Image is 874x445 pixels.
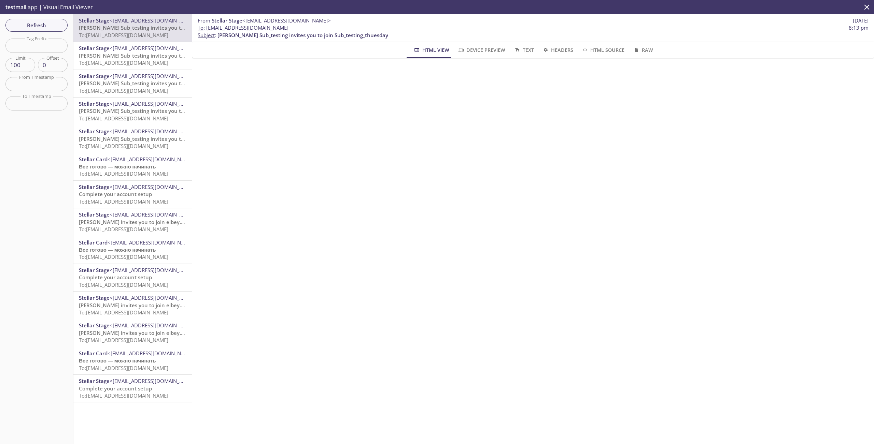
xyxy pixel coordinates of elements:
span: <[EMAIL_ADDRESS][DOMAIN_NAME]> [110,73,198,79]
span: <[EMAIL_ADDRESS][DOMAIN_NAME]> [110,294,198,301]
span: <[EMAIL_ADDRESS][DOMAIN_NAME]> [110,45,198,51]
span: Stellar Stage [79,322,110,329]
span: To: [EMAIL_ADDRESS][DOMAIN_NAME] [79,253,168,260]
div: Stellar Stage<[EMAIL_ADDRESS][DOMAIN_NAME]>[PERSON_NAME] invites you to join elbey.regressTo:[EMA... [73,208,192,236]
span: Stellar Stage [79,128,110,135]
span: <[EMAIL_ADDRESS][DOMAIN_NAME]> [110,17,198,24]
span: To [198,24,203,31]
span: From [198,17,210,24]
span: [PERSON_NAME] invites you to join elbey.ny9isya10 [79,329,206,336]
span: Stellar Stage [79,377,110,384]
span: To: [EMAIL_ADDRESS][DOMAIN_NAME] [79,392,168,399]
span: Stellar Card [79,350,108,357]
button: Refresh [5,19,68,32]
span: Stellar Stage [79,73,110,79]
span: Refresh [11,21,62,30]
span: Stellar Stage [79,183,110,190]
span: To: [EMAIL_ADDRESS][DOMAIN_NAME] [79,337,168,343]
span: <[EMAIL_ADDRESS][DOMAIN_NAME]> [108,156,196,163]
span: To: [EMAIL_ADDRESS][DOMAIN_NAME] [79,309,168,316]
span: [PERSON_NAME] Sub_testing invites you to join Sub_testing_thuesday [217,32,388,39]
span: [PERSON_NAME] Sub_testing invites you to join Sub_testing_thuesday [79,80,250,87]
span: <[EMAIL_ADDRESS][DOMAIN_NAME]> [110,183,198,190]
span: [PERSON_NAME] invites you to join elbey.regress [79,219,199,225]
span: Stellar Card [79,239,108,246]
span: To: [EMAIL_ADDRESS][DOMAIN_NAME] [79,87,168,94]
span: Stellar Stage [79,17,110,24]
span: Raw [633,46,653,54]
span: Subject [198,32,215,39]
span: Text [513,46,534,54]
span: Complete your account setup [79,385,152,392]
div: Stellar Stage<[EMAIL_ADDRESS][DOMAIN_NAME]>[PERSON_NAME] Sub_testing invites you to join Sub_test... [73,42,192,69]
span: To: [EMAIL_ADDRESS][DOMAIN_NAME] [79,143,168,149]
span: <[EMAIL_ADDRESS][DOMAIN_NAME]> [110,100,198,107]
span: [PERSON_NAME] Sub_testing invites you to join Sub_testing_thuesday [79,52,250,59]
span: Headers [542,46,573,54]
span: Все готово — можно начинать [79,163,156,170]
div: Stellar Stage<[EMAIL_ADDRESS][DOMAIN_NAME]>Complete your account setupTo:[EMAIL_ADDRESS][DOMAIN_N... [73,375,192,402]
span: [PERSON_NAME] Sub_testing invites you to join Sub_testing_thuesday [79,24,250,31]
div: Stellar Card<[EMAIL_ADDRESS][DOMAIN_NAME]>Все готово — можно начинатьTo:[EMAIL_ADDRESS][DOMAIN_NAME] [73,236,192,264]
span: Device Preview [457,46,505,54]
span: Complete your account setup [79,274,152,281]
span: HTML View [413,46,449,54]
span: To: [EMAIL_ADDRESS][DOMAIN_NAME] [79,281,168,288]
span: To: [EMAIL_ADDRESS][DOMAIN_NAME] [79,115,168,122]
p: : [198,24,869,39]
span: Complete your account setup [79,191,152,197]
span: [PERSON_NAME] invites you to join elbey.ny9isya10 [79,302,206,309]
div: Stellar Stage<[EMAIL_ADDRESS][DOMAIN_NAME]>[PERSON_NAME] invites you to join elbey.ny9isya10To:[E... [73,319,192,346]
span: Все готово — можно начинать [79,357,156,364]
span: Stellar Stage [79,211,110,218]
nav: emails [73,14,192,402]
span: <[EMAIL_ADDRESS][DOMAIN_NAME]> [242,17,331,24]
div: Stellar Card<[EMAIL_ADDRESS][DOMAIN_NAME]>Все готово — можно начинатьTo:[EMAIL_ADDRESS][DOMAIN_NAME] [73,153,192,180]
div: Stellar Stage<[EMAIL_ADDRESS][DOMAIN_NAME]>[PERSON_NAME] Sub_testing invites you to join Sub_test... [73,98,192,125]
span: Stellar Stage [79,100,110,107]
div: Stellar Card<[EMAIL_ADDRESS][DOMAIN_NAME]>Все готово — можно начинатьTo:[EMAIL_ADDRESS][DOMAIN_NAME] [73,347,192,374]
span: [PERSON_NAME] Sub_testing invites you to join Sub_testing_thuesday [79,135,250,142]
span: <[EMAIL_ADDRESS][DOMAIN_NAME]> [110,128,198,135]
span: testmail [5,3,26,11]
span: To: [EMAIL_ADDRESS][DOMAIN_NAME] [79,32,168,39]
span: To: [EMAIL_ADDRESS][DOMAIN_NAME] [79,365,168,371]
span: HTML Source [581,46,624,54]
div: Stellar Stage<[EMAIL_ADDRESS][DOMAIN_NAME]>[PERSON_NAME] Sub_testing invites you to join Sub_test... [73,125,192,152]
span: : [198,17,331,24]
span: Stellar Stage [79,267,110,273]
span: <[EMAIL_ADDRESS][DOMAIN_NAME]> [110,322,198,329]
span: Stellar Stage [212,17,242,24]
span: <[EMAIL_ADDRESS][DOMAIN_NAME]> [108,239,196,246]
span: <[EMAIL_ADDRESS][DOMAIN_NAME]> [108,350,196,357]
span: [DATE] [853,17,869,24]
span: To: [EMAIL_ADDRESS][DOMAIN_NAME] [79,198,168,205]
span: : [EMAIL_ADDRESS][DOMAIN_NAME] [198,24,288,31]
span: <[EMAIL_ADDRESS][DOMAIN_NAME]> [110,267,198,273]
span: To: [EMAIL_ADDRESS][DOMAIN_NAME] [79,226,168,233]
span: 8:13 pm [849,24,869,31]
span: [PERSON_NAME] Sub_testing invites you to join Sub_testing_thuesday [79,107,250,114]
span: Stellar Stage [79,45,110,51]
div: Stellar Stage<[EMAIL_ADDRESS][DOMAIN_NAME]>[PERSON_NAME] Sub_testing invites you to join Sub_test... [73,70,192,97]
span: Stellar Stage [79,294,110,301]
div: Stellar Stage<[EMAIL_ADDRESS][DOMAIN_NAME]>[PERSON_NAME] invites you to join elbey.ny9isya10To:[E... [73,292,192,319]
span: <[EMAIL_ADDRESS][DOMAIN_NAME]> [110,211,198,218]
div: Stellar Stage<[EMAIL_ADDRESS][DOMAIN_NAME]>Complete your account setupTo:[EMAIL_ADDRESS][DOMAIN_N... [73,181,192,208]
span: Все готово — можно начинать [79,246,156,253]
span: Stellar Card [79,156,108,163]
span: To: [EMAIL_ADDRESS][DOMAIN_NAME] [79,59,168,66]
span: <[EMAIL_ADDRESS][DOMAIN_NAME]> [110,377,198,384]
div: Stellar Stage<[EMAIL_ADDRESS][DOMAIN_NAME]>Complete your account setupTo:[EMAIL_ADDRESS][DOMAIN_N... [73,264,192,291]
span: To: [EMAIL_ADDRESS][DOMAIN_NAME] [79,170,168,177]
div: Stellar Stage<[EMAIL_ADDRESS][DOMAIN_NAME]>[PERSON_NAME] Sub_testing invites you to join Sub_test... [73,14,192,42]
